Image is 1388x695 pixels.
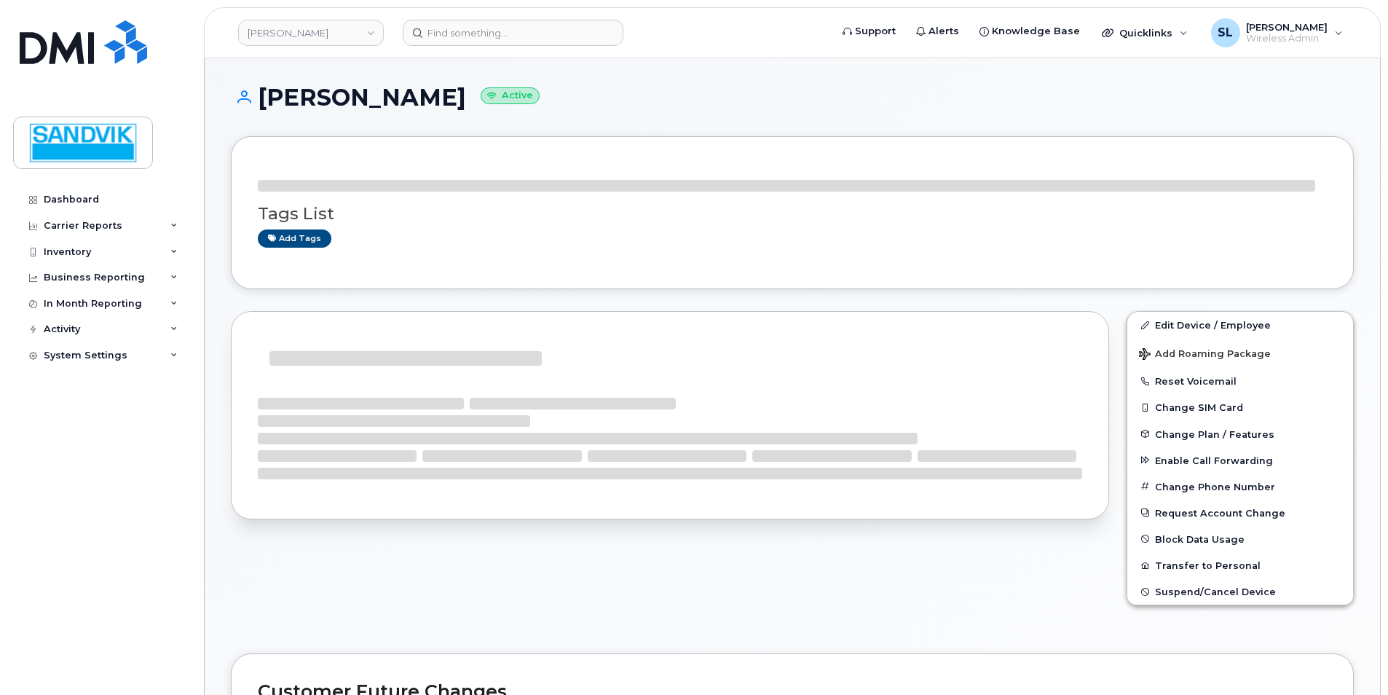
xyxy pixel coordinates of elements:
[1127,312,1353,338] a: Edit Device / Employee
[1155,428,1274,439] span: Change Plan / Features
[258,229,331,248] a: Add tags
[1127,578,1353,605] button: Suspend/Cancel Device
[1127,526,1353,552] button: Block Data Usage
[258,205,1327,223] h3: Tags List
[1127,421,1353,447] button: Change Plan / Features
[1155,455,1273,466] span: Enable Call Forwarding
[1127,500,1353,526] button: Request Account Change
[231,85,1354,110] h1: [PERSON_NAME]
[1127,394,1353,420] button: Change SIM Card
[1155,586,1276,597] span: Suspend/Cancel Device
[1127,368,1353,394] button: Reset Voicemail
[481,87,540,104] small: Active
[1127,338,1353,368] button: Add Roaming Package
[1127,552,1353,578] button: Transfer to Personal
[1127,447,1353,474] button: Enable Call Forwarding
[1139,348,1271,362] span: Add Roaming Package
[1127,474,1353,500] button: Change Phone Number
